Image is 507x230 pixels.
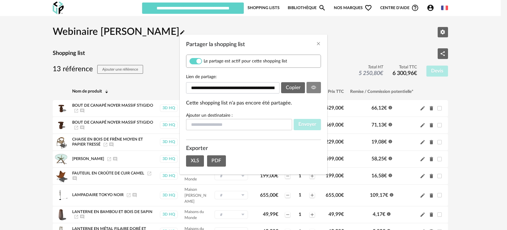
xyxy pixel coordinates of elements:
span: Envoyer [298,122,316,127]
button: Copier [281,82,305,94]
button: Envoyer [294,119,321,130]
div: Cette shopping list n'a pas encore été partagée. [186,100,321,106]
span: Le partage est actif pour cette shopping list [204,58,287,64]
button: Close [316,41,321,47]
span: PDF [211,158,221,163]
span: XLS [191,158,199,163]
div: Exporter [186,145,321,152]
label: Lien de partage: [186,74,321,80]
span: Partager la shopping list [186,42,245,47]
button: PDF [207,155,226,167]
label: Ajouter un destinataire : [186,113,233,118]
span: Copier [286,85,301,90]
button: XLS [186,155,204,167]
div: Partager la shopping list [180,35,327,174]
